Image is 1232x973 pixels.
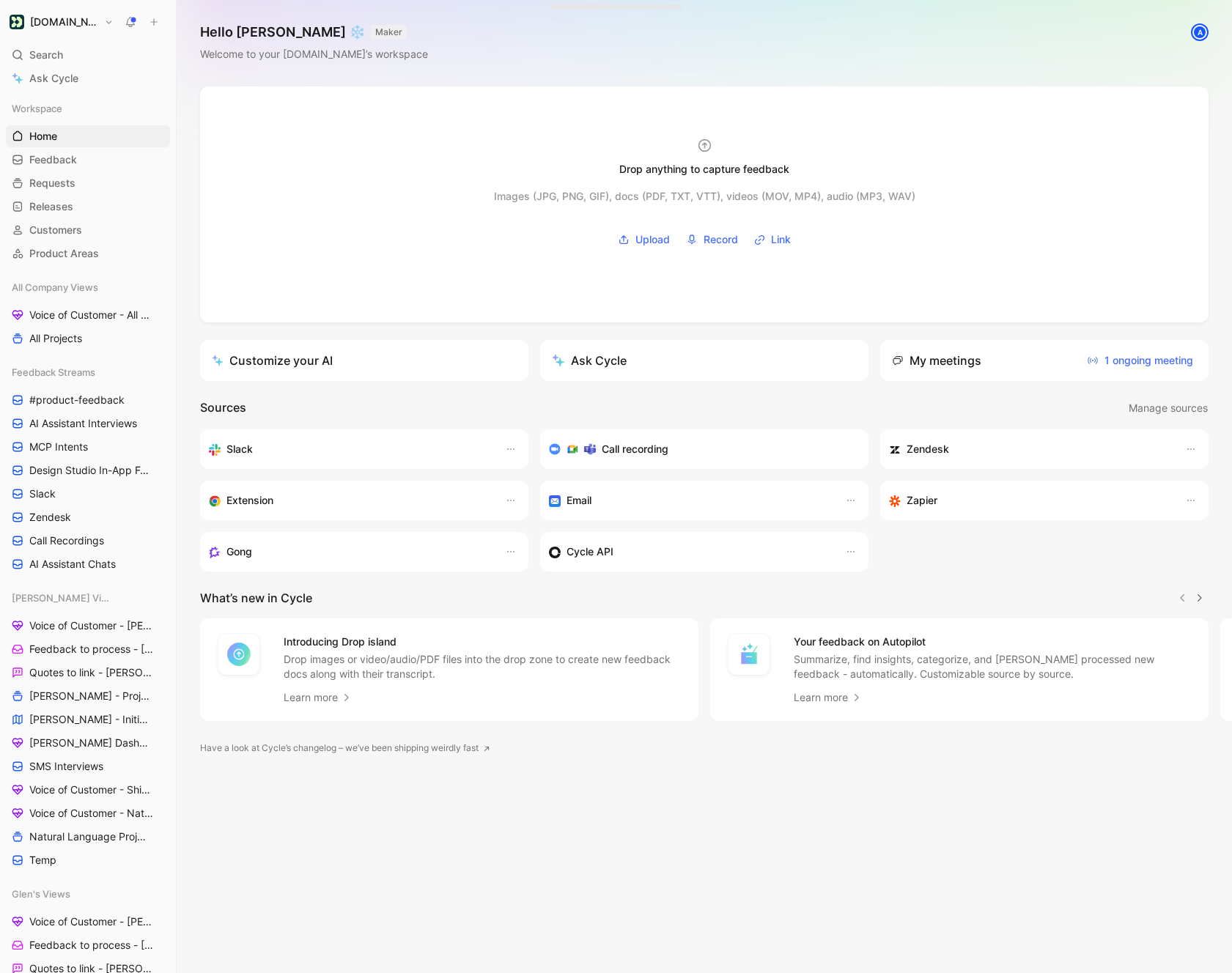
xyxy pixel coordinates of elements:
[635,231,670,248] span: Upload
[29,665,152,680] span: Quotes to link - [PERSON_NAME]
[567,543,613,561] h3: Cycle API
[209,543,490,561] div: Capture feedback from your incoming calls
[226,492,273,509] h3: Extension
[6,732,170,754] a: [PERSON_NAME] Dashboard
[771,231,791,248] span: Link
[6,662,170,684] a: Quotes to link - [PERSON_NAME]
[6,304,170,326] a: Voice of Customer - All Areas
[549,492,830,509] div: Forward emails to your feedback inbox
[681,229,743,251] button: Record
[200,741,490,755] a: Have a look at Cycle’s changelog – we’ve been shipping weirdly fast
[6,389,170,411] a: #product-feedback
[284,689,353,706] a: Learn more
[12,365,95,380] span: Feedback Streams
[29,642,155,656] span: Feedback to process - [PERSON_NAME]
[29,759,103,774] span: SMS Interviews
[549,543,830,561] div: Sync customers & send feedback from custom sources. Get inspired by our favorite use case
[1192,25,1207,40] div: A
[12,591,111,605] span: [PERSON_NAME] Views
[749,229,796,251] button: Link
[29,557,116,571] span: AI Assistant Chats
[6,483,170,505] a: Slack
[6,911,170,933] a: Voice of Customer - [PERSON_NAME]
[12,280,98,295] span: All Company Views
[29,938,155,952] span: Feedback to process - [PERSON_NAME]
[29,440,88,454] span: MCP Intents
[29,308,151,322] span: Voice of Customer - All Areas
[6,97,170,119] div: Workspace
[6,587,170,871] div: [PERSON_NAME] ViewsVoice of Customer - [PERSON_NAME]Feedback to process - [PERSON_NAME]Quotes to ...
[29,70,78,87] span: Ask Cycle
[29,829,150,844] span: Natural Language Projects
[794,652,1191,681] p: Summarize, find insights, categorize, and [PERSON_NAME] processed new feedback - automatically. C...
[29,416,137,431] span: AI Assistant Interviews
[6,883,170,905] div: Glen's Views
[6,219,170,241] a: Customers
[29,463,152,478] span: Design Studio In-App Feedback
[907,492,937,509] h3: Zapier
[6,530,170,552] a: Call Recordings
[6,67,170,89] a: Ask Cycle
[613,229,675,251] button: Upload
[29,806,154,821] span: Voice of Customer - Natural Language
[212,352,333,369] div: Customize your AI
[29,246,99,261] span: Product Areas
[200,340,528,381] a: Customize your AI
[29,393,125,407] span: #product-feedback
[6,506,170,528] a: Zendesk
[6,615,170,637] a: Voice of Customer - [PERSON_NAME]
[552,352,627,369] div: Ask Cycle
[1087,352,1193,369] span: 1 ongoing meeting
[6,436,170,458] a: MCP Intents
[10,15,24,29] img: Customer.io
[6,149,170,171] a: Feedback
[29,689,151,703] span: [PERSON_NAME] - Projects
[29,510,71,525] span: Zendesk
[6,412,170,434] a: AI Assistant Interviews
[6,172,170,194] a: Requests
[794,689,863,706] a: Learn more
[567,492,591,509] h3: Email
[6,802,170,824] a: Voice of Customer - Natural Language
[907,440,949,458] h3: Zendesk
[29,618,154,633] span: Voice of Customer - [PERSON_NAME]
[29,914,154,929] span: Voice of Customer - [PERSON_NAME]
[371,25,407,40] button: MAKER
[6,12,117,32] button: Customer.io[DOMAIN_NAME]
[6,849,170,871] a: Temp
[6,276,170,349] div: All Company ViewsVoice of Customer - All AreasAll Projects
[6,125,170,147] a: Home
[540,340,868,381] button: Ask Cycle
[6,361,170,575] div: Feedback Streams#product-feedbackAI Assistant InterviewsMCP IntentsDesign Studio In-App FeedbackS...
[6,934,170,956] a: Feedback to process - [PERSON_NAME]
[704,231,738,248] span: Record
[6,826,170,848] a: Natural Language Projects
[6,196,170,218] a: Releases
[200,45,428,63] div: Welcome to your [DOMAIN_NAME]’s workspace
[6,638,170,660] a: Feedback to process - [PERSON_NAME]
[6,553,170,575] a: AI Assistant Chats
[889,492,1170,509] div: Capture feedback from thousands of sources with Zapier (survey results, recordings, sheets, etc).
[29,176,75,190] span: Requests
[29,331,82,346] span: All Projects
[209,492,490,509] div: Capture feedback from anywhere on the web
[29,783,151,797] span: Voice of Customer - Shipped
[549,440,848,458] div: Record & transcribe meetings from Zoom, Meet & Teams.
[226,440,253,458] h3: Slack
[1129,399,1208,417] span: Manage sources
[494,188,915,205] div: Images (JPG, PNG, GIF), docs (PDF, TXT, VTT), videos (MOV, MP4), audio (MP3, WAV)
[12,101,62,116] span: Workspace
[200,23,428,41] h1: Hello [PERSON_NAME] ❄️
[29,712,151,727] span: [PERSON_NAME] - Initiatives
[794,633,1191,651] h4: Your feedback on Autopilot
[29,199,73,214] span: Releases
[284,633,681,651] h4: Introducing Drop island
[12,887,70,901] span: Glen's Views
[602,440,668,458] h3: Call recording
[200,589,312,607] h2: What’s new in Cycle
[6,709,170,730] a: [PERSON_NAME] - Initiatives
[200,399,246,418] h2: Sources
[29,736,151,750] span: [PERSON_NAME] Dashboard
[619,160,789,178] div: Drop anything to capture feedback
[29,129,57,144] span: Home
